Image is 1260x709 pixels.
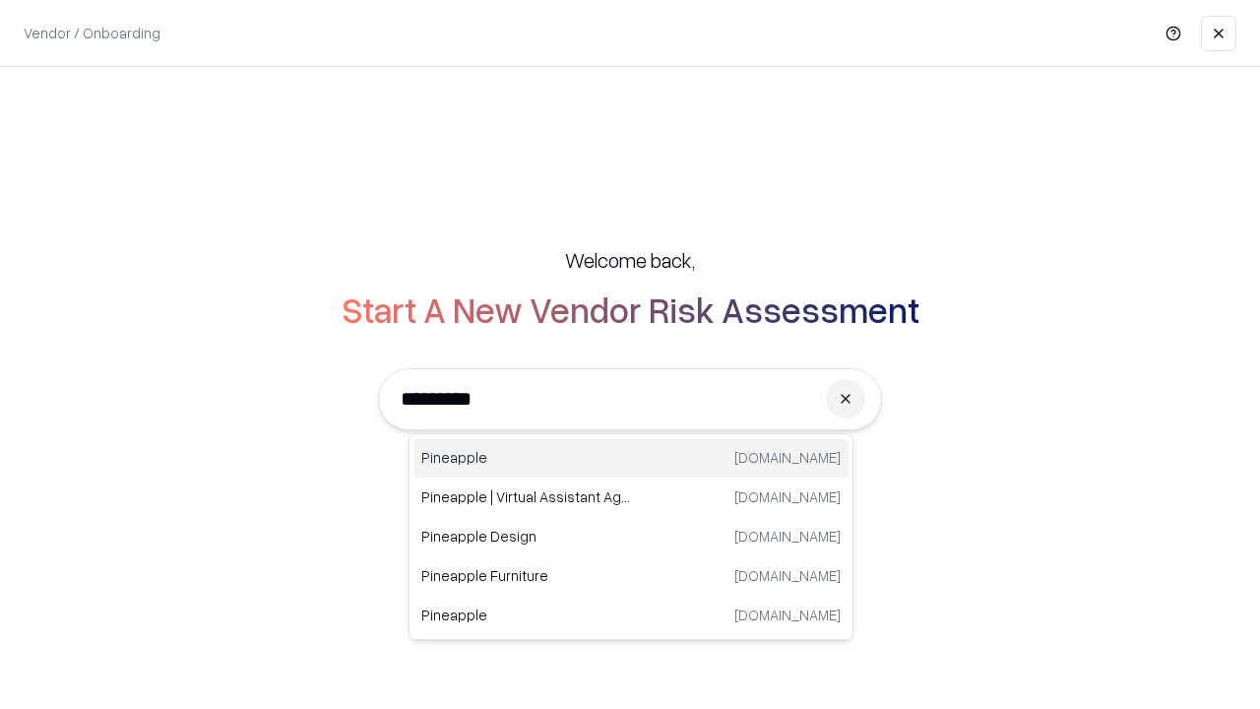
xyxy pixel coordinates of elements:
h5: Welcome back, [565,246,695,274]
p: Vendor / Onboarding [24,23,160,43]
p: [DOMAIN_NAME] [734,526,841,547]
p: [DOMAIN_NAME] [734,565,841,586]
h2: Start A New Vendor Risk Assessment [342,290,919,329]
p: [DOMAIN_NAME] [734,486,841,507]
div: Suggestions [409,433,853,640]
p: Pineapple [421,605,631,625]
p: Pineapple Design [421,526,631,547]
p: Pineapple | Virtual Assistant Agency [421,486,631,507]
p: Pineapple [421,447,631,468]
p: [DOMAIN_NAME] [734,605,841,625]
p: Pineapple Furniture [421,565,631,586]
p: [DOMAIN_NAME] [734,447,841,468]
